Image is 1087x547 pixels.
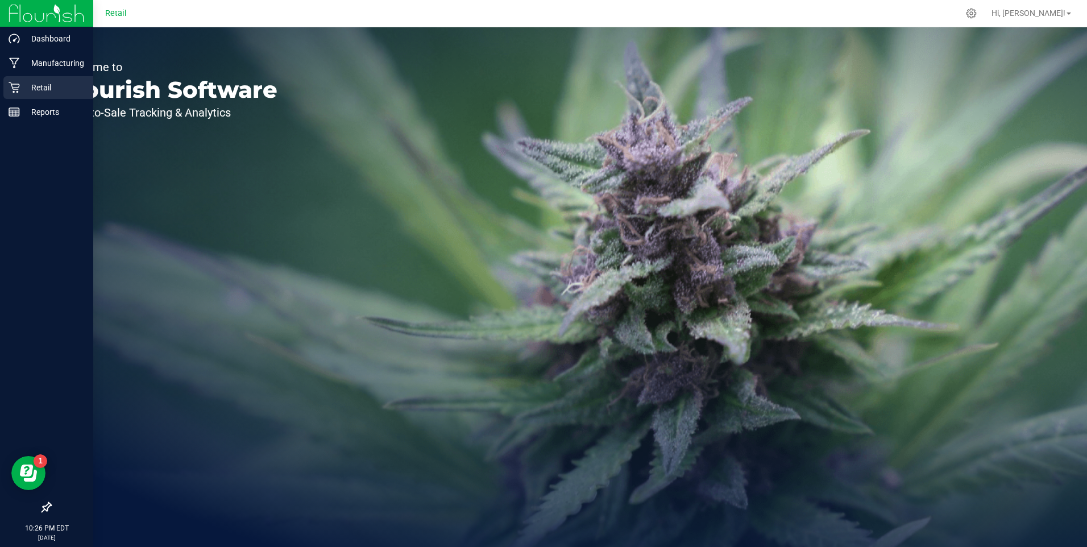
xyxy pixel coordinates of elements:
span: Retail [105,9,127,18]
p: Seed-to-Sale Tracking & Analytics [61,107,277,118]
inline-svg: Reports [9,106,20,118]
p: Flourish Software [61,78,277,101]
inline-svg: Dashboard [9,33,20,44]
span: Hi, [PERSON_NAME]! [991,9,1065,18]
p: 10:26 PM EDT [5,523,88,533]
p: Retail [20,81,88,94]
p: Welcome to [61,61,277,73]
p: [DATE] [5,533,88,542]
iframe: Resource center unread badge [34,454,47,468]
inline-svg: Manufacturing [9,57,20,69]
inline-svg: Retail [9,82,20,93]
div: Manage settings [964,8,978,19]
p: Dashboard [20,32,88,45]
p: Reports [20,105,88,119]
p: Manufacturing [20,56,88,70]
iframe: Resource center [11,456,45,490]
